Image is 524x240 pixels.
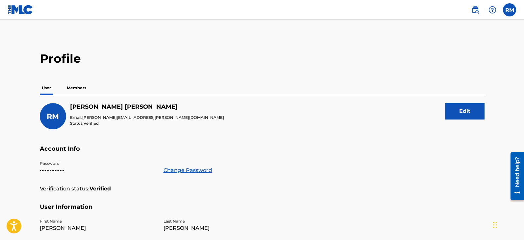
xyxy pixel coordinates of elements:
[70,120,224,126] p: Status:
[486,3,499,16] div: Help
[163,218,279,224] p: Last Name
[40,166,156,174] p: •••••••••••••••
[503,3,516,16] div: User Menu
[40,81,53,95] p: User
[40,224,156,232] p: [PERSON_NAME]
[163,224,279,232] p: [PERSON_NAME]
[40,185,89,193] p: Verification status:
[40,203,485,219] h5: User Information
[471,6,479,14] img: search
[469,3,482,16] a: Public Search
[40,145,485,161] h5: Account Info
[40,161,156,166] p: Password
[8,5,33,14] img: MLC Logo
[493,215,497,235] div: Drag
[491,208,524,240] iframe: Chat Widget
[488,6,496,14] img: help
[70,115,224,120] p: Email:
[82,115,224,120] span: [PERSON_NAME][EMAIL_ADDRESS][PERSON_NAME][DOMAIN_NAME]
[47,112,59,121] span: RM
[506,149,524,202] iframe: Resource Center
[163,166,212,174] a: Change Password
[84,121,99,126] span: Verified
[40,218,156,224] p: First Name
[445,103,485,120] button: Edit
[70,103,224,111] h5: Richard Marteney
[40,51,485,66] h2: Profile
[89,185,111,193] strong: Verified
[65,81,88,95] p: Members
